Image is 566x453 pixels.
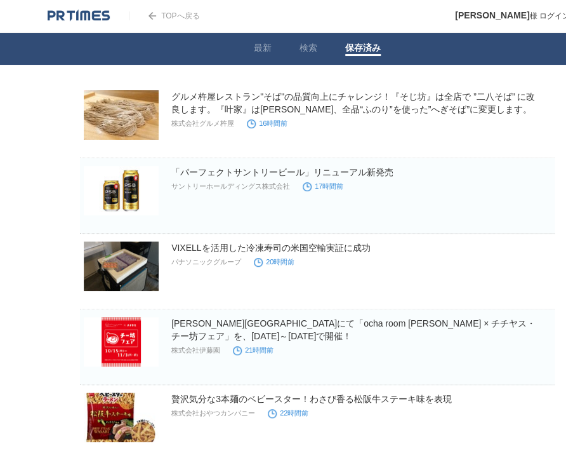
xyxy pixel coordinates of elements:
img: VIXELLを活用した冷凍寿司の米国空輸実証に成功 [84,241,159,291]
time: 17時間前 [303,182,343,190]
a: 保存済み [345,43,381,56]
img: 「パーフェクトサントリービール」リニューアル新発売 [84,166,159,215]
span: [PERSON_NAME] [455,10,529,20]
a: 「パーフェクトサントリービール」リニューアル新発売 [171,167,393,177]
p: 株式会社おやつカンパニー [171,409,255,418]
a: VIXELLを活用した冷凍寿司の米国空輸実証に成功 [171,243,370,253]
time: 20時間前 [254,258,294,266]
p: 株式会社伊藤園 [171,346,220,355]
img: logo.png [48,10,110,22]
time: 22時間前 [268,409,308,417]
img: グルメ杵屋レストラン"そば"の品質向上にチャレンジ！『そじ坊』は全店で ”二八そば” に改良します。『叶家』は順次、全品“ふのり”を使った”へぎそば”に変更します。 [84,90,159,140]
img: arrow.png [148,12,156,20]
a: 検索 [299,43,317,56]
p: サントリーホールディングス株式会社 [171,182,290,191]
time: 16時間前 [247,119,287,127]
p: 株式会社グルメ杵屋 [171,119,234,128]
img: 贅沢気分な3本麺のベビースター！わさび香る松阪牛ステーキ味を表現 [84,393,159,442]
time: 21時間前 [233,346,273,354]
a: グルメ杵屋レストラン"そば"の品質向上にチャレンジ！『そじ坊』は全店で ”二八そば” に改良します。『叶家』は[PERSON_NAME]、全品“ふのり”を使った”へぎそば”に変更します。 [171,91,535,114]
p: パナソニックグループ [171,257,241,267]
a: 贅沢気分な3本麺のベビースター！わさび香る松阪牛ステーキ味を表現 [171,394,452,404]
img: 渋谷スクランブルスクエアにて「ocha room ashita ITOEN × チチヤス・チー坊フェア」を、2025年10月15日(水)～11月3日（月）で開催！ [84,317,159,367]
a: TOPへ戻る [129,11,199,20]
a: 最新 [254,43,272,56]
a: [PERSON_NAME][GEOGRAPHIC_DATA]にて「ocha room [PERSON_NAME] × チチヤス・チー坊フェア」を、[DATE]～[DATE]で開催！ [171,318,536,341]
